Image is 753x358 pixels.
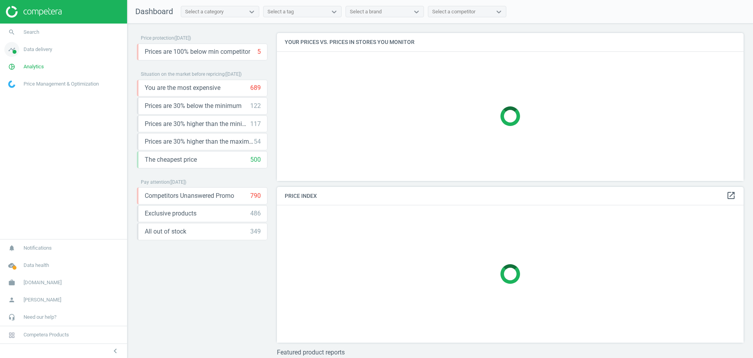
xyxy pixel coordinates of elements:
[250,84,261,92] div: 689
[145,120,250,128] span: Prices are 30% higher than the minimum
[145,155,197,164] span: The cheapest price
[6,6,62,18] img: ajHJNr6hYgQAAAAASUVORK5CYII=
[24,29,39,36] span: Search
[4,258,19,273] i: cloud_done
[4,241,19,256] i: notifications
[24,245,52,252] span: Notifications
[250,120,261,128] div: 117
[4,310,19,325] i: headset_mic
[145,227,186,236] span: All out of stock
[4,59,19,74] i: pie_chart_outlined
[24,331,69,338] span: Competera Products
[145,192,234,200] span: Competitors Unanswered Promo
[24,279,62,286] span: [DOMAIN_NAME]
[141,71,225,77] span: Situation on the market before repricing
[145,209,196,218] span: Exclusive products
[145,47,250,56] span: Prices are 100% below min competitor
[24,262,49,269] span: Data health
[4,292,19,307] i: person
[250,155,261,164] div: 500
[24,46,52,53] span: Data delivery
[141,35,174,41] span: Price protection
[4,275,19,290] i: work
[145,102,242,110] span: Prices are 30% below the minimum
[145,137,254,146] span: Prices are 30% higher than the maximal
[250,227,261,236] div: 349
[277,187,744,205] h4: Price Index
[277,33,744,51] h4: Your prices vs. prices in stores you monitor
[4,25,19,40] i: search
[4,42,19,57] i: timeline
[267,8,294,15] div: Select a tag
[225,71,242,77] span: ( [DATE] )
[277,349,744,356] h3: Featured product reports
[169,179,186,185] span: ( [DATE] )
[105,346,125,356] button: chevron_left
[24,80,99,88] span: Price Management & Optimization
[726,191,736,201] a: open_in_new
[254,137,261,146] div: 54
[257,47,261,56] div: 5
[24,63,44,70] span: Analytics
[350,8,382,15] div: Select a brand
[185,8,224,15] div: Select a category
[8,80,15,88] img: wGWNvw8QSZomAAAAABJRU5ErkJggg==
[141,179,169,185] span: Pay attention
[174,35,191,41] span: ( [DATE] )
[250,102,261,110] div: 122
[250,209,261,218] div: 486
[135,7,173,16] span: Dashboard
[726,191,736,200] i: open_in_new
[24,296,61,303] span: [PERSON_NAME]
[24,314,56,321] span: Need our help?
[111,346,120,356] i: chevron_left
[250,192,261,200] div: 790
[145,84,220,92] span: You are the most expensive
[432,8,475,15] div: Select a competitor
